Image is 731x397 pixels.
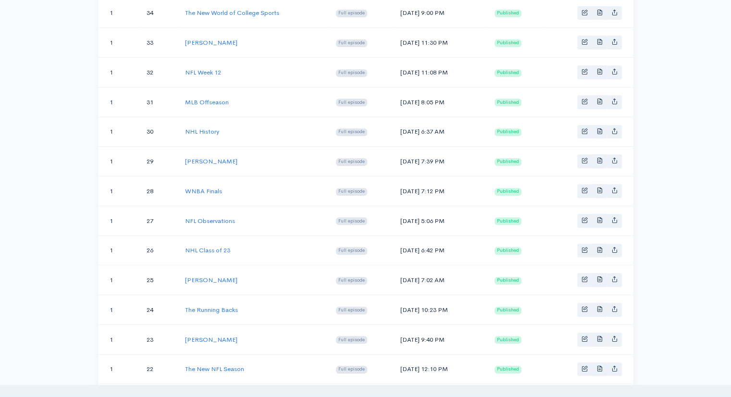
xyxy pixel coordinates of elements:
[495,69,521,77] span: Published
[185,98,229,106] a: MLB Offseason
[139,324,177,354] td: 23
[577,244,622,258] div: Basic example
[185,38,237,47] a: [PERSON_NAME]
[139,117,177,147] td: 30
[98,265,139,295] td: 1
[392,28,487,58] td: [DATE] 11:30 PM
[185,68,221,76] a: NFL Week 12
[336,366,367,373] span: Full episode
[139,265,177,295] td: 25
[392,324,487,354] td: [DATE] 9:40 PM
[577,6,622,20] div: Basic example
[98,295,139,325] td: 1
[392,176,487,206] td: [DATE] 7:12 PM
[98,176,139,206] td: 1
[185,127,219,136] a: NHL History
[98,87,139,117] td: 1
[577,214,622,228] div: Basic example
[392,117,487,147] td: [DATE] 6:37 AM
[98,236,139,265] td: 1
[336,99,367,106] span: Full episode
[495,99,521,106] span: Published
[336,247,367,255] span: Full episode
[577,65,622,79] div: Basic example
[185,365,244,373] a: The New NFL Season
[392,265,487,295] td: [DATE] 7:02 AM
[577,95,622,109] div: Basic example
[495,39,521,47] span: Published
[495,366,521,373] span: Published
[185,306,238,314] a: The Running Backs
[495,128,521,136] span: Published
[495,336,521,344] span: Published
[98,117,139,147] td: 1
[495,10,521,17] span: Published
[98,324,139,354] td: 1
[139,176,177,206] td: 28
[336,128,367,136] span: Full episode
[392,354,487,384] td: [DATE] 12:10 PM
[336,158,367,166] span: Full episode
[185,157,237,165] a: [PERSON_NAME]
[185,217,235,225] a: NFL Observations
[495,158,521,166] span: Published
[98,206,139,236] td: 1
[495,247,521,255] span: Published
[392,206,487,236] td: [DATE] 5:06 PM
[336,307,367,314] span: Full episode
[495,188,521,196] span: Published
[336,188,367,196] span: Full episode
[336,277,367,285] span: Full episode
[139,28,177,58] td: 33
[185,276,237,284] a: [PERSON_NAME]
[495,277,521,285] span: Published
[98,147,139,176] td: 1
[392,58,487,87] td: [DATE] 11:08 PM
[392,295,487,325] td: [DATE] 10:23 PM
[577,184,622,198] div: Basic example
[336,217,367,225] span: Full episode
[336,39,367,47] span: Full episode
[392,147,487,176] td: [DATE] 7:39 PM
[577,303,622,317] div: Basic example
[98,354,139,384] td: 1
[185,246,230,254] a: NHL Class of 23
[495,307,521,314] span: Published
[577,273,622,287] div: Basic example
[139,87,177,117] td: 31
[139,206,177,236] td: 27
[392,87,487,117] td: [DATE] 8:05 PM
[336,336,367,344] span: Full episode
[139,147,177,176] td: 29
[336,10,367,17] span: Full episode
[139,58,177,87] td: 32
[139,354,177,384] td: 22
[185,335,237,344] a: [PERSON_NAME]
[139,295,177,325] td: 24
[577,36,622,50] div: Basic example
[336,69,367,77] span: Full episode
[185,9,279,17] a: The New World of College Sports
[495,217,521,225] span: Published
[577,333,622,347] div: Basic example
[185,187,222,195] a: WNBA Finals
[577,125,622,139] div: Basic example
[98,58,139,87] td: 1
[392,236,487,265] td: [DATE] 6:42 PM
[98,28,139,58] td: 1
[577,362,622,376] div: Basic example
[139,236,177,265] td: 26
[577,154,622,168] div: Basic example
